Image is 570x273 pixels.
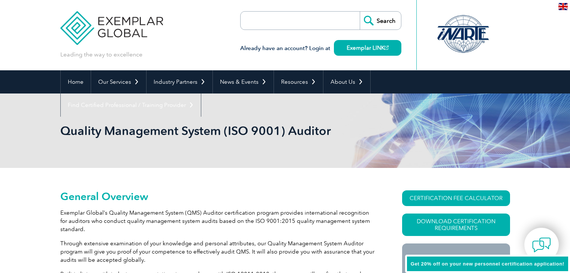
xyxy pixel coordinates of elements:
[384,46,389,50] img: open_square.png
[60,123,348,138] h1: Quality Management System (ISO 9001) Auditor
[360,12,401,30] input: Search
[274,70,323,93] a: Resources
[532,236,551,254] img: contact-chat.png
[61,93,201,117] a: Find Certified Professional / Training Provider
[240,44,401,53] h3: Already have an account? Login at
[60,190,375,202] h2: General Overview
[413,254,499,263] h3: Ready to get certified?
[60,50,142,59] p: Leading the way to excellence
[402,214,510,236] a: Download Certification Requirements
[147,70,212,93] a: Industry Partners
[558,3,568,10] img: en
[402,190,510,206] a: CERTIFICATION FEE CALCULATOR
[213,70,274,93] a: News & Events
[411,261,564,267] span: Get 20% off on your new personnel certification application!
[60,239,375,264] p: Through extensive examination of your knowledge and personal attributes, our Quality Management S...
[61,70,91,93] a: Home
[323,70,370,93] a: About Us
[60,209,375,233] p: Exemplar Global’s Quality Management System (QMS) Auditor certification program provides internat...
[91,70,146,93] a: Our Services
[334,40,401,56] a: Exemplar LINK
